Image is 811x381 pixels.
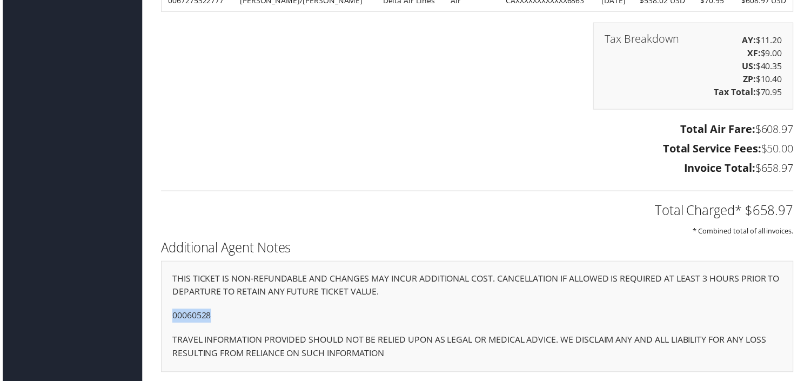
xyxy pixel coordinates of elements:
h3: $50.00 [159,142,796,157]
h3: Tax Breakdown [606,34,681,45]
strong: Tax Total: [716,86,758,98]
strong: ZP: [745,73,758,85]
strong: XF: [749,48,763,59]
strong: Total Service Fees: [665,142,763,157]
div: $11.20 $9.00 $40.35 $10.40 $70.95 [594,23,796,110]
p: 00060528 [171,311,785,325]
strong: US: [744,61,758,72]
div: THIS TICKET IS NON-REFUNDABLE AND CHANGES MAY INCUR ADDITIONAL COST. CANCELLATION IF ALLOWED IS R... [159,263,796,375]
p: TRAVEL INFORMATION PROVIDED SHOULD NOT BE RELIED UPON AS LEGAL OR MEDICAL ADVICE. WE DISCLAIM ANY... [171,335,785,363]
strong: AY: [744,35,758,46]
small: * Combined total of all invoices. [695,228,796,237]
h2: Total Charged* $658.97 [159,203,796,221]
strong: Total Air Fare: [682,123,758,137]
h2: Additional Agent Notes [159,240,796,258]
h3: $608.97 [159,123,796,138]
strong: Invoice Total: [686,162,758,176]
h3: $658.97 [159,162,796,177]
